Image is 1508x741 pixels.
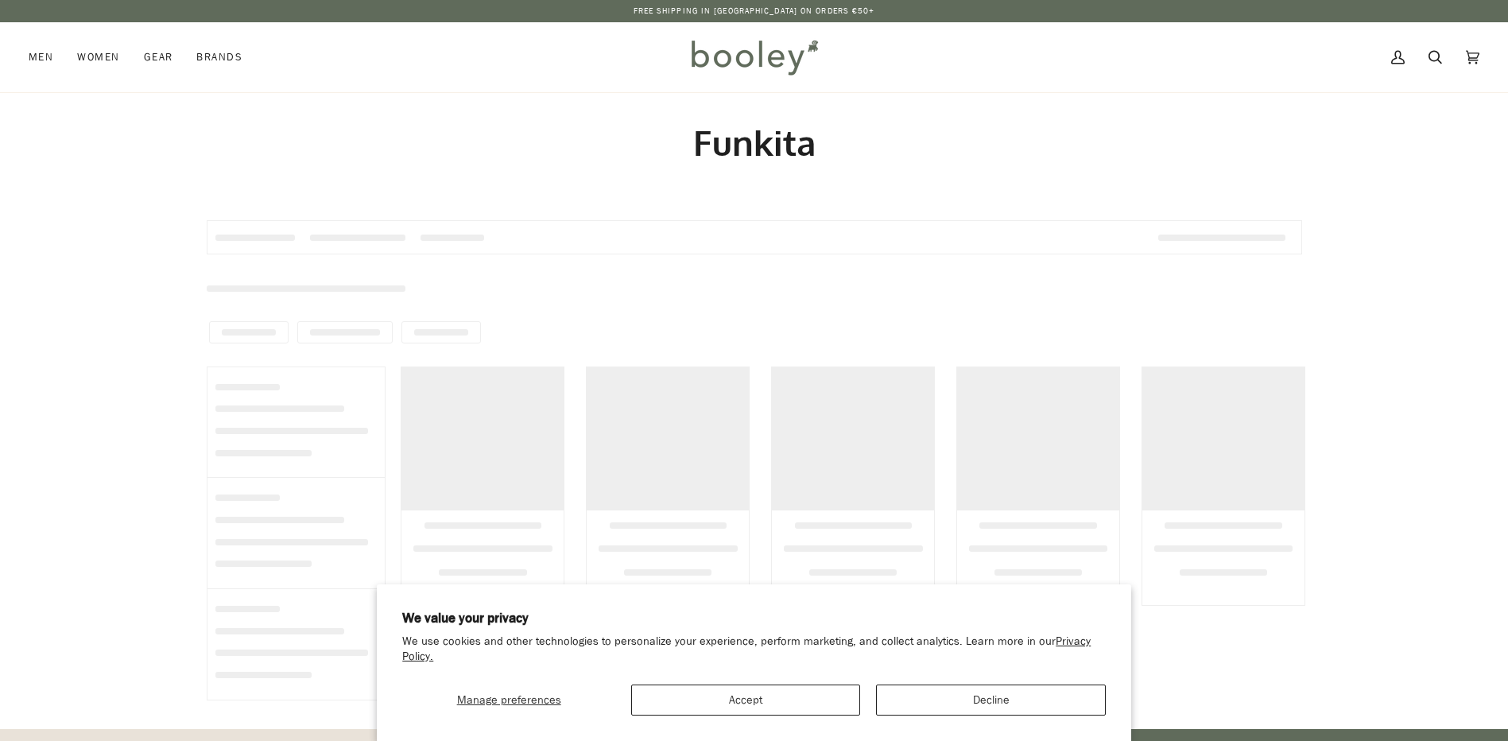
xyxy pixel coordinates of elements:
a: Women [65,22,131,92]
a: Gear [132,22,185,92]
button: Decline [876,685,1105,716]
h2: We value your privacy [402,610,1106,627]
span: Women [77,49,119,65]
a: Men [29,22,65,92]
span: Men [29,49,53,65]
img: Booley [684,34,824,80]
p: Free Shipping in [GEOGRAPHIC_DATA] on Orders €50+ [634,5,875,17]
span: Brands [196,49,242,65]
span: Manage preferences [457,693,561,708]
a: Privacy Policy. [402,634,1091,664]
button: Manage preferences [402,685,615,716]
span: Gear [144,49,173,65]
h1: Funkita [207,121,1302,165]
a: Brands [184,22,254,92]
button: Accept [631,685,860,716]
p: We use cookies and other technologies to personalize your experience, perform marketing, and coll... [402,634,1106,665]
